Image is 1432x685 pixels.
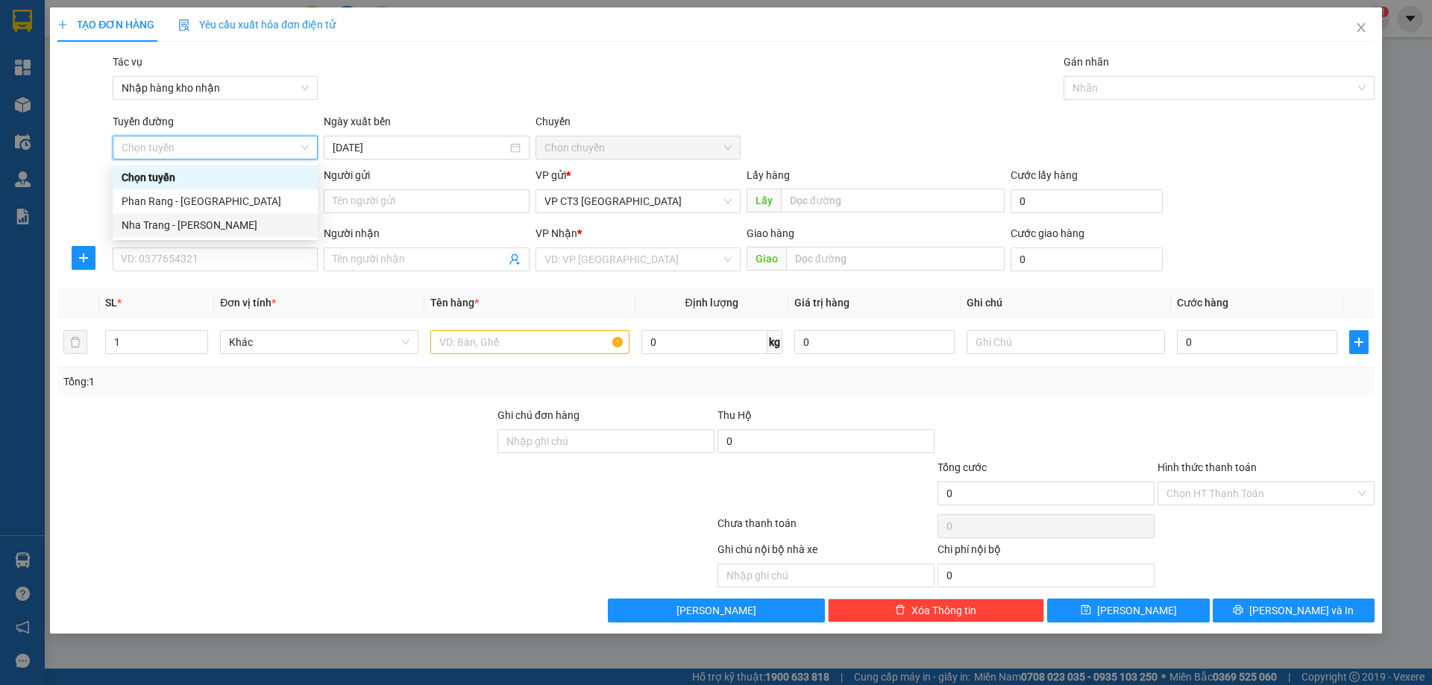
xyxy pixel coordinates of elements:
span: Duyên [123,66,157,81]
span: Chọn tuyến [122,136,309,159]
span: VP CT3 Nha Trang [544,190,732,212]
span: VP CT3 [GEOGRAPHIC_DATA] [6,36,121,64]
input: Nhập ghi chú [717,564,935,587]
span: Lấy hàng [747,169,790,181]
span: plus [72,252,95,264]
label: Ghi chú đơn hàng [497,409,580,421]
input: VD: Bàn, Ghế [430,330,629,354]
input: Dọc đường [786,247,1005,271]
span: [PERSON_NAME] [1097,602,1177,619]
div: Nha Trang - Phan Rang [113,213,318,237]
span: Lấy [747,189,781,212]
th: Ghi chú [961,288,1171,318]
button: save[PERSON_NAME] [1047,599,1209,622]
button: deleteXóa Thông tin [828,599,1045,622]
span: Giao hàng [747,227,794,239]
div: Ngày xuất bến [324,113,529,136]
input: Cước lấy hàng [1011,189,1163,213]
span: Tổng cước [938,461,987,473]
button: printer[PERSON_NAME] và In [1213,599,1375,622]
span: 0918530010 [123,83,190,97]
span: Cước hàng [1177,297,1228,309]
span: VP [PERSON_NAME] [123,36,213,64]
div: Chưa thanh toán [716,515,936,541]
span: Tên hàng [430,297,479,309]
button: plus [72,246,95,270]
img: icon [178,19,190,31]
div: Phan Rang - Nha Trang [113,189,318,213]
span: Đơn vị tính [220,297,276,309]
button: [PERSON_NAME] [608,599,825,622]
button: delete [63,330,87,354]
div: Nha Trang - [PERSON_NAME] [122,217,309,233]
span: Thu Hộ [717,409,752,421]
span: TẠO ĐƠN HÀNG [57,19,154,31]
div: Chọn tuyến [122,169,309,186]
span: Giao [747,247,786,271]
span: VP Nhận [536,227,577,239]
label: Tác vụ [113,56,142,68]
span: user-add [509,253,521,265]
span: Chọn chuyến [544,136,732,159]
label: Gán nhãn [1064,56,1109,68]
div: Tuyến đường [113,113,318,136]
div: Người nhận [324,225,529,242]
span: delete [895,604,905,616]
span: Yêu cầu xuất hóa đơn điện tử [178,19,336,31]
span: Xóa Thông tin [911,602,976,619]
span: [PERSON_NAME] [676,602,756,619]
p: Số lượng [85,104,150,118]
span: kg [767,330,782,354]
span: Giá trị hàng [794,297,850,309]
div: VP gửi [536,167,741,183]
span: SL [105,297,117,309]
span: plus [57,19,68,30]
input: Cước giao hàng [1011,247,1163,271]
div: Người gửi [324,167,529,183]
span: Nhập hàng kho nhận [122,77,309,99]
label: Cước lấy hàng [1011,169,1078,181]
span: [PERSON_NAME] và In [1249,602,1354,619]
input: Ghi Chú [967,330,1165,354]
span: Chị Thủy Chả [6,66,77,81]
strong: Nhận: [123,36,213,64]
div: Chi phí nội bộ [938,541,1155,564]
div: Phan Rang - [GEOGRAPHIC_DATA] [122,193,309,209]
span: printer [1233,604,1243,616]
span: Định lượng [685,297,738,309]
div: Tổng: 1 [63,373,553,390]
input: Dọc đường [781,189,1005,212]
div: Ghi chú nội bộ nhà xe [717,541,935,564]
div: Chọn tuyến [113,165,318,189]
label: Cước giao hàng [1011,227,1084,239]
span: Khác [229,331,409,353]
label: Hình thức thanh toán [1158,461,1257,473]
input: Ghi chú đơn hàng [497,429,715,453]
button: Close [1340,7,1382,49]
strong: Gửi: [6,36,121,64]
input: 0 [794,330,955,354]
p: Cước hàng [152,104,217,118]
span: save [1081,604,1091,616]
button: plus [1349,330,1369,354]
span: 0935120191 [6,83,73,97]
div: Chuyến [536,113,741,136]
strong: Nhà xe Đức lộc [50,8,173,29]
span: plus [1350,336,1368,348]
input: 12/08/2025 [333,139,506,156]
p: Tên hàng [6,104,83,118]
span: close [1355,22,1367,34]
